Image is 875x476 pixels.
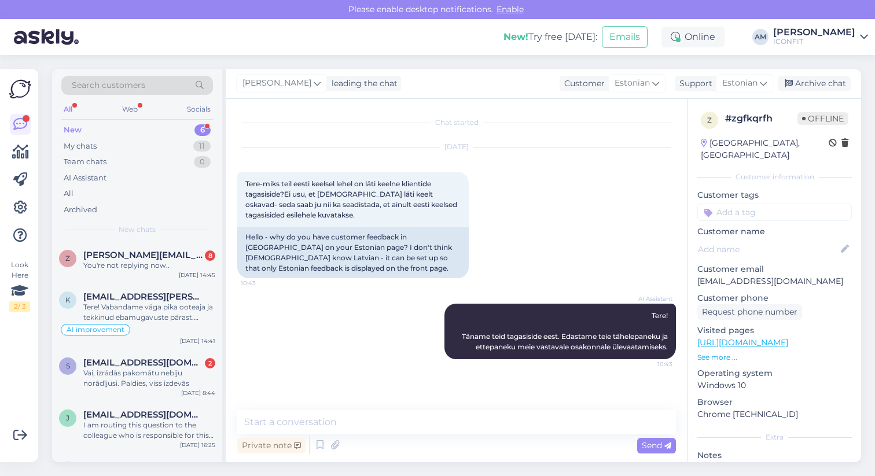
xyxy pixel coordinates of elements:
[615,77,650,90] span: Estonian
[697,226,852,238] p: Customer name
[493,4,527,14] span: Enable
[697,379,852,392] p: Windows 10
[237,117,676,128] div: Chat started
[194,156,211,168] div: 0
[64,204,97,216] div: Archived
[629,360,672,368] span: 10:43
[675,78,712,90] div: Support
[241,279,284,287] span: 10:43
[72,79,145,91] span: Search customers
[66,361,70,370] span: S
[697,292,852,304] p: Customer phone
[778,76,851,91] div: Archive chat
[752,29,769,45] div: AM
[697,275,852,287] p: [EMAIL_ADDRESS][DOMAIN_NAME]
[237,438,306,453] div: Private note
[697,449,852,462] p: Notes
[119,224,156,235] span: New chats
[773,28,868,46] a: [PERSON_NAME]ICONFIT
[697,263,852,275] p: Customer email
[697,172,852,182] div: Customer information
[242,77,311,90] span: [PERSON_NAME]
[629,294,672,303] span: AI Assistant
[83,260,215,271] div: You're not replying now..
[64,172,106,184] div: AI Assistant
[701,137,829,161] div: [GEOGRAPHIC_DATA], [GEOGRAPHIC_DATA]
[83,357,204,368] span: Santa.sloka@gmail.com
[83,409,204,420] span: jussroomets@gmail.com
[64,188,73,200] div: All
[642,440,671,451] span: Send
[697,189,852,201] p: Customer tags
[707,116,712,124] span: z
[237,227,469,278] div: Hello - why do you have customer feedback in [GEOGRAPHIC_DATA] on your Estonian page? I don't thi...
[83,462,204,472] span: ivarsbikis@gmail.com
[193,141,211,152] div: 11
[65,296,71,304] span: k
[503,31,528,42] b: New!
[697,432,852,442] div: Extra
[9,78,31,100] img: Askly Logo
[83,420,215,441] div: I am routing this question to the colleague who is responsible for this topic. The reply might ta...
[181,389,215,397] div: [DATE] 8:44
[66,414,69,422] span: j
[9,301,30,312] div: 2 / 3
[697,304,802,320] div: Request phone number
[697,367,852,379] p: Operating system
[64,124,82,136] div: New
[64,141,97,152] div: My chats
[560,78,605,90] div: Customer
[205,250,215,261] div: 8
[83,250,204,260] span: zeeshan.ashraf88005@gmail.com
[602,26,648,48] button: Emails
[725,112,797,126] div: # zgfkqrfh
[67,326,124,333] span: AI improvement
[179,271,215,279] div: [DATE] 14:45
[120,102,140,117] div: Web
[180,441,215,449] div: [DATE] 16:25
[83,368,215,389] div: Vai, izrādās pakomātu nebiju norādījusi. Paldies, viss izdevās
[661,27,725,47] div: Online
[697,337,788,348] a: [URL][DOMAIN_NAME]
[698,243,839,256] input: Add name
[697,324,852,337] p: Visited pages
[237,142,676,152] div: [DATE]
[65,254,70,263] span: z
[9,260,30,312] div: Look Here
[697,408,852,420] p: Chrome [TECHNICAL_ID]
[697,204,852,221] input: Add a tag
[797,112,848,125] span: Offline
[194,124,211,136] div: 6
[185,102,213,117] div: Socials
[697,396,852,408] p: Browser
[722,77,758,90] span: Estonian
[83,291,204,302] span: kersti.johanson@assor.ee
[61,102,75,117] div: All
[83,302,215,323] div: Tere! Vabandame väga pika ooteaja ja tekkinud ebamugavuste pärast. Mõistame Teie frustratsiooni. ...
[773,37,855,46] div: ICONFIT
[697,352,852,363] p: See more ...
[64,156,106,168] div: Team chats
[503,30,597,44] div: Try free [DATE]:
[245,179,459,219] span: Tere-miks teil eesti keelsel lehel on läti keelne klientide tagasiside?Ei usu, et [DEMOGRAPHIC_DA...
[180,337,215,345] div: [DATE] 14:41
[205,358,215,368] div: 2
[773,28,855,37] div: [PERSON_NAME]
[327,78,398,90] div: leading the chat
